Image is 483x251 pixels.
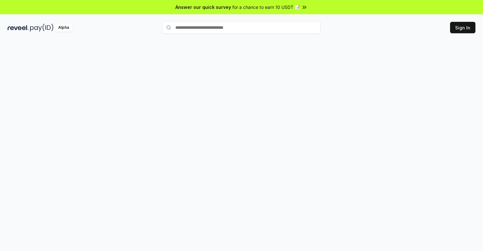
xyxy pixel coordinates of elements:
[232,4,300,10] span: for a chance to earn 10 USDT 📝
[175,4,231,10] span: Answer our quick survey
[450,22,475,33] button: Sign In
[55,24,72,32] div: Alpha
[8,24,29,32] img: reveel_dark
[30,24,53,32] img: pay_id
